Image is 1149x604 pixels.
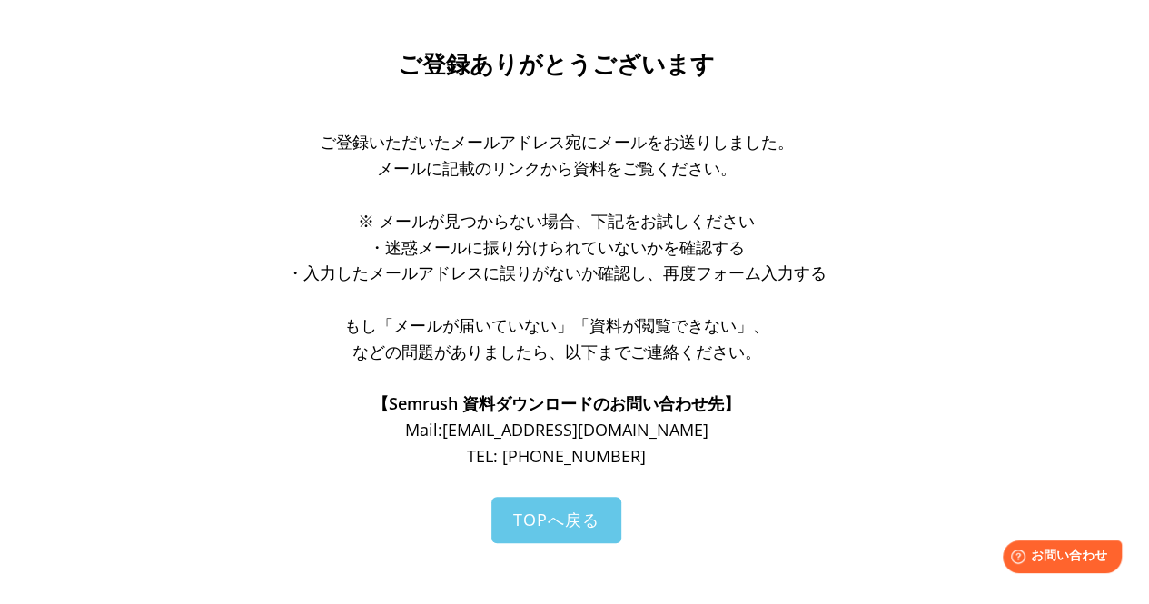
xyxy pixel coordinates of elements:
span: ご登録いただいたメールアドレス宛にメールをお送りしました。 [320,131,794,153]
span: ・迷惑メールに振り分けられていないかを確認する [369,236,745,258]
a: TOPへ戻る [491,497,621,543]
span: TOPへ戻る [513,509,599,530]
span: TEL: [PHONE_NUMBER] [467,445,646,467]
iframe: Help widget launcher [987,533,1129,584]
span: もし「メールが届いていない」「資料が閲覧できない」、 [344,314,769,336]
span: メールに記載のリンクから資料をご覧ください。 [377,157,737,179]
span: ※ メールが見つからない場合、下記をお試しください [358,210,755,232]
span: 【Semrush 資料ダウンロードのお問い合わせ先】 [372,392,740,414]
span: ・入力したメールアドレスに誤りがないか確認し、再度フォーム入力する [287,262,827,283]
span: Mail: [EMAIL_ADDRESS][DOMAIN_NAME] [405,419,708,441]
span: などの問題がありましたら、以下までご連絡ください。 [352,341,761,362]
span: ご登録ありがとうございます [398,51,715,78]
